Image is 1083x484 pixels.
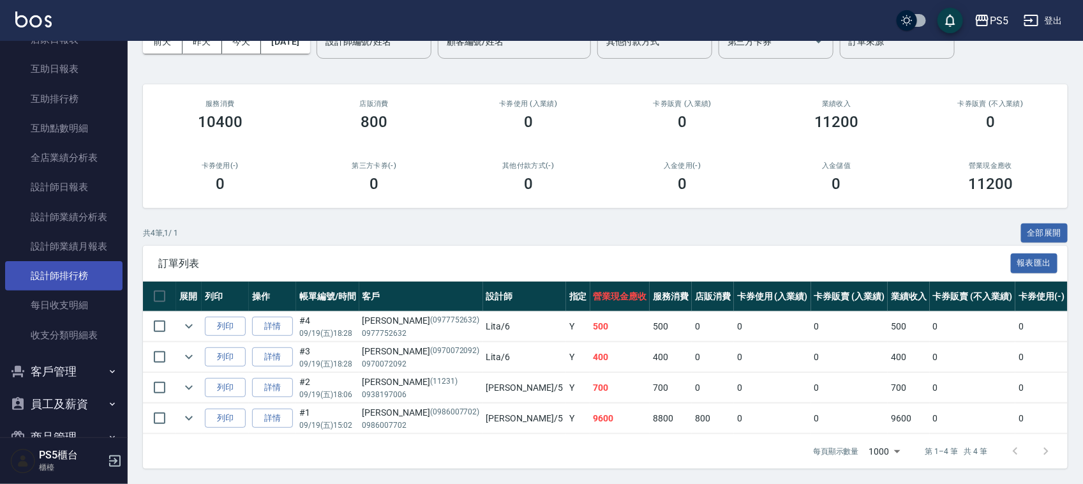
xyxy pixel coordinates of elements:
p: 每頁顯示數量 [813,446,859,457]
button: 全部展開 [1021,223,1068,243]
h2: 卡券販賣 (入業績) [621,100,745,108]
h2: 業績收入 [775,100,899,108]
a: 設計師排行榜 [5,261,123,291]
td: 0 [692,312,734,342]
h2: 卡券使用 (入業績) [467,100,590,108]
td: 0 [734,373,811,403]
h3: 800 [361,113,387,131]
h2: 第三方卡券(-) [313,162,437,170]
td: 0 [811,373,888,403]
div: 1000 [864,434,905,469]
button: expand row [179,409,198,428]
button: 今天 [222,30,262,54]
h3: 0 [524,175,533,193]
td: 0 [930,404,1015,434]
h3: 0 [370,175,378,193]
div: [PERSON_NAME] [362,406,480,420]
td: 0 [811,342,888,372]
td: 500 [650,312,692,342]
td: 9600 [888,404,930,434]
h2: 店販消費 [313,100,437,108]
td: 700 [590,373,650,403]
a: 設計師業績月報表 [5,232,123,261]
button: 列印 [205,347,246,367]
button: 列印 [205,409,246,428]
th: 操作 [249,282,296,312]
p: 0986007702 [362,420,480,431]
button: 列印 [205,317,246,337]
th: 卡券販賣 (不入業績) [930,282,1015,312]
td: Y [566,312,590,342]
p: 09/19 (五) 18:28 [299,328,356,339]
h3: 10400 [198,113,243,131]
h3: 0 [216,175,225,193]
td: 0 [734,404,811,434]
th: 卡券販賣 (入業績) [811,282,888,312]
a: 設計師日報表 [5,172,123,202]
p: 0938197006 [362,389,480,400]
div: [PERSON_NAME] [362,345,480,358]
h3: 0 [832,175,841,193]
td: Y [566,342,590,372]
td: 700 [650,373,692,403]
td: 0 [811,404,888,434]
th: 服務消費 [650,282,692,312]
div: [PERSON_NAME] [362,375,480,389]
h2: 卡券販賣 (不入業績) [929,100,1053,108]
p: 櫃檯 [39,462,104,473]
div: [PERSON_NAME] [362,314,480,328]
td: 400 [650,342,692,372]
button: PS5 [969,8,1013,34]
h3: 11200 [814,113,859,131]
td: 9600 [590,404,650,434]
a: 互助排行榜 [5,84,123,114]
td: 0 [930,312,1015,342]
button: expand row [179,378,198,397]
h2: 入金儲值 [775,162,899,170]
th: 客戶 [359,282,483,312]
td: 0 [734,312,811,342]
p: 第 1–4 筆 共 4 筆 [925,446,987,457]
td: [PERSON_NAME] /5 [483,373,566,403]
a: 收支分類明細表 [5,321,123,350]
button: 前天 [143,30,183,54]
td: Y [566,373,590,403]
th: 卡券使用(-) [1015,282,1068,312]
td: Lita /6 [483,312,566,342]
img: Logo [15,11,52,27]
a: 互助點數明細 [5,114,123,143]
td: #2 [296,373,359,403]
th: 設計師 [483,282,566,312]
td: 0 [1015,404,1068,434]
h3: 0 [986,113,995,131]
td: 0 [930,342,1015,372]
td: 0 [930,373,1015,403]
button: save [937,8,963,33]
th: 列印 [202,282,249,312]
td: 0 [692,373,734,403]
td: 0 [692,342,734,372]
button: 昨天 [183,30,222,54]
p: 共 4 筆, 1 / 1 [143,227,178,239]
a: 詳情 [252,347,293,367]
button: 報表匯出 [1011,253,1058,273]
button: expand row [179,347,198,367]
td: 400 [888,342,930,372]
th: 指定 [566,282,590,312]
p: (0970072092) [430,345,480,358]
th: 營業現金應收 [590,282,650,312]
h3: 11200 [968,175,1013,193]
button: 員工及薪資 [5,388,123,421]
a: 詳情 [252,317,293,337]
th: 展開 [176,282,202,312]
span: 訂單列表 [158,257,1011,270]
button: [DATE] [261,30,310,54]
a: 設計師業績分析表 [5,202,123,232]
a: 報表匯出 [1011,257,1058,269]
p: 09/19 (五) 18:06 [299,389,356,400]
td: 0 [1015,312,1068,342]
td: [PERSON_NAME] /5 [483,404,566,434]
button: expand row [179,317,198,336]
td: 0 [1015,342,1068,372]
th: 卡券使用 (入業績) [734,282,811,312]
